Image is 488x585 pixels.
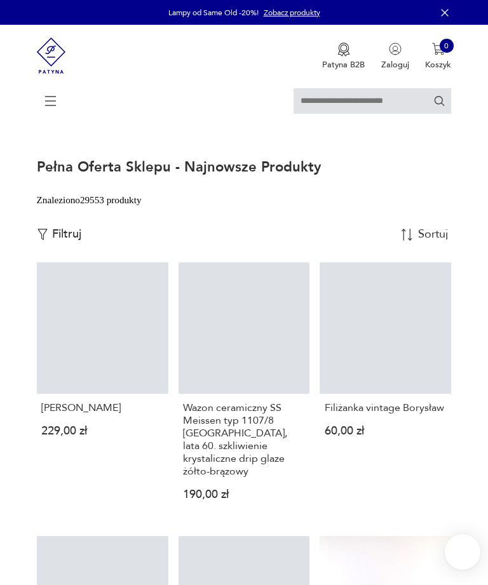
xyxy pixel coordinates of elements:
button: Szukaj [433,95,445,107]
button: Filtruj [37,227,81,241]
img: Ikonka użytkownika [389,43,402,55]
img: Ikonka filtrowania [37,229,48,240]
h3: Filiżanka vintage Borysław [325,401,447,414]
h3: [PERSON_NAME] [41,401,164,414]
p: 229,00 zł [41,427,164,436]
button: 0Koszyk [425,43,451,71]
p: Koszyk [425,59,451,71]
img: Ikona koszyka [432,43,445,55]
img: Sort Icon [401,229,413,241]
iframe: Smartsupp widget button [445,534,480,570]
div: Sortuj według daty dodania [418,229,450,240]
p: 190,00 zł [183,490,306,500]
img: Patyna - sklep z meblami i dekoracjami vintage [37,25,66,86]
div: Znaleziono 29553 produkty [37,193,142,207]
a: Ikona medaluPatyna B2B [322,43,365,71]
img: Ikona medalu [337,43,350,57]
p: Patyna B2B [322,59,365,71]
button: Zaloguj [381,43,409,71]
a: Wazon ceramiczny SS Meissen typ 1107/8 Niemcy, lata 60. szkliwienie krystaliczne drip glaze żółto... [179,262,310,520]
a: Filiżanka vintage BorysławFiliżanka vintage Borysław60,00 zł [320,262,451,520]
button: Patyna B2B [322,43,365,71]
p: Zaloguj [381,59,409,71]
div: 0 [440,39,454,53]
a: Zobacz produkty [264,8,320,18]
p: Lampy od Same Old -20%! [168,8,259,18]
h3: Wazon ceramiczny SS Meissen typ 1107/8 [GEOGRAPHIC_DATA], lata 60. szkliwienie krystaliczne drip ... [183,401,306,478]
p: Filtruj [52,227,81,241]
a: Wazon Murano Marmorglas[PERSON_NAME]229,00 zł [37,262,168,520]
p: 60,00 zł [325,427,447,436]
h1: Pełna oferta sklepu - najnowsze produkty [37,158,321,177]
